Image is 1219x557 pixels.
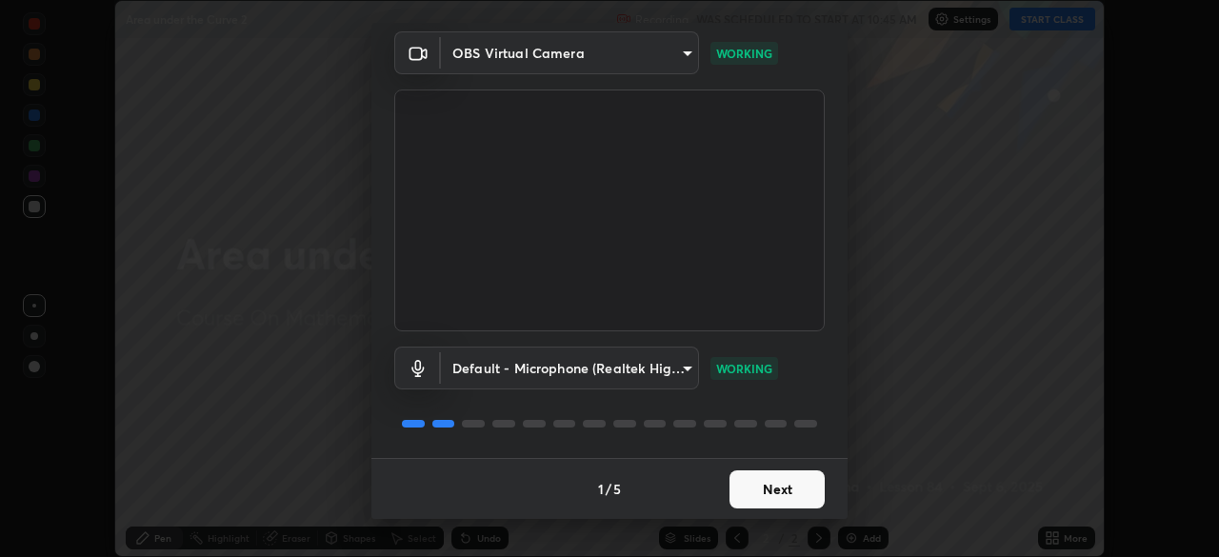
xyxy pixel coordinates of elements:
h4: 1 [598,479,604,499]
h4: / [606,479,611,499]
h4: 5 [613,479,621,499]
button: Next [729,470,825,508]
div: OBS Virtual Camera [441,347,699,389]
div: OBS Virtual Camera [441,31,699,74]
p: WORKING [716,360,772,377]
p: WORKING [716,45,772,62]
